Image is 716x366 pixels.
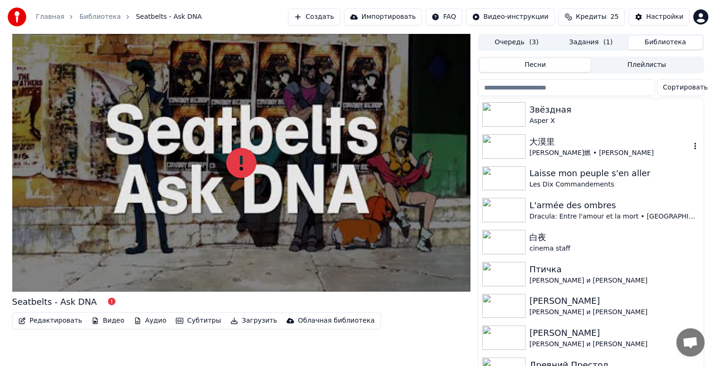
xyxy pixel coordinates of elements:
button: Видео-инструкции [466,8,555,25]
span: Кредиты [576,12,607,22]
button: Песни [479,58,591,72]
div: L'armée des ombres [529,199,700,212]
div: [PERSON_NAME] и [PERSON_NAME] [529,308,700,317]
div: Открытый чат [676,328,705,357]
div: [PERSON_NAME] [529,326,700,340]
button: Библиотека [628,36,703,49]
div: Laisse mon peuple s'en aller [529,167,700,180]
div: Asper X [529,116,700,126]
button: Задания [554,36,628,49]
button: Редактировать [15,314,86,327]
button: Импортировать [344,8,422,25]
div: [PERSON_NAME] и [PERSON_NAME] [529,340,700,349]
div: Птичка [529,263,700,276]
a: Главная [36,12,64,22]
span: 25 [610,12,619,22]
button: Настройки [629,8,690,25]
div: cinema staff [529,244,700,253]
button: Плейлисты [591,58,703,72]
span: Сортировать [663,83,708,92]
span: ( 1 ) [603,38,613,47]
nav: breadcrumb [36,12,202,22]
div: Seatbelts - Ask DNA [12,295,97,309]
div: [PERSON_NAME] и [PERSON_NAME] [529,276,700,285]
button: Загрузить [227,314,281,327]
span: ( 3 ) [529,38,539,47]
span: Seatbelts - Ask DNA [136,12,202,22]
img: youka [8,8,26,26]
div: [PERSON_NAME] [529,294,700,308]
button: Аудио [130,314,170,327]
button: Создать [288,8,340,25]
div: Настройки [646,12,683,22]
div: [PERSON_NAME]燃 • [PERSON_NAME] [529,148,690,158]
a: Библиотека [79,12,121,22]
div: Звёздная [529,103,700,116]
div: Облачная библиотека [298,316,375,325]
button: FAQ [426,8,462,25]
div: 白夜 [529,231,700,244]
button: Субтитры [172,314,225,327]
div: Dracula: Entre l'amour et la mort • [GEOGRAPHIC_DATA] [529,212,700,221]
button: Кредиты25 [559,8,625,25]
button: Видео [88,314,128,327]
div: 大漠里 [529,135,690,148]
button: Очередь [479,36,554,49]
div: Les Dix Commandements [529,180,700,189]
